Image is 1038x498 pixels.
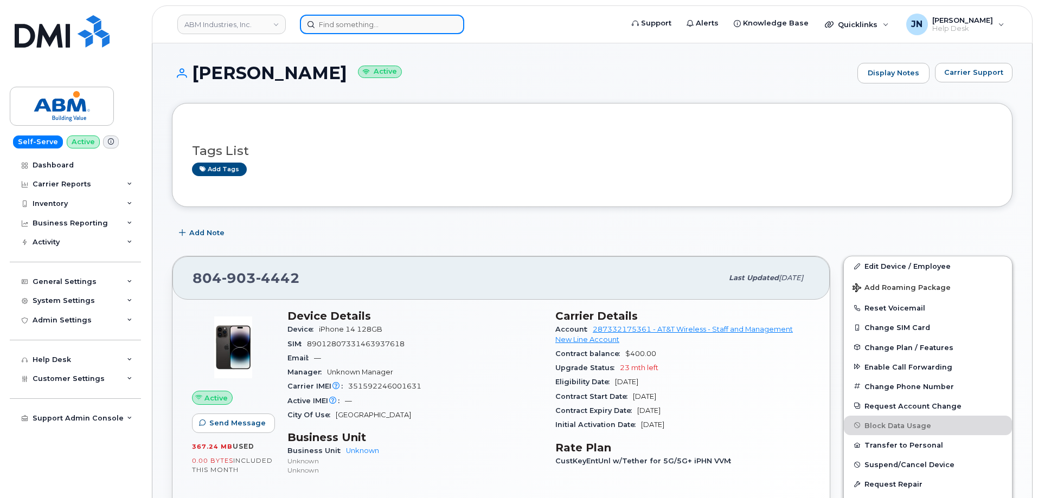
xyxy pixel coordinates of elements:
[844,276,1012,298] button: Add Roaming Package
[864,343,953,351] span: Change Plan / Features
[192,163,247,176] a: Add tags
[345,397,352,405] span: —
[201,315,266,380] img: image20231002-3703462-njx0qo.jpeg
[287,382,348,390] span: Carrier IMEI
[844,357,1012,377] button: Enable Call Forwarding
[204,393,228,403] span: Active
[555,392,633,400] span: Contract Start Date
[336,411,411,419] span: [GEOGRAPHIC_DATA]
[287,411,336,419] span: City Of Use
[172,63,852,82] h1: [PERSON_NAME]
[844,455,1012,474] button: Suspend/Cancel Device
[844,256,1012,276] a: Edit Device / Employee
[307,340,405,348] span: 89012807331463937618
[314,354,321,362] span: —
[844,338,1012,357] button: Change Plan / Features
[844,298,1012,318] button: Reset Voicemail
[555,350,625,358] span: Contract balance
[844,435,1012,455] button: Transfer to Personal
[944,67,1003,77] span: Carrier Support
[192,457,233,464] span: 0.00 Bytes
[193,270,300,286] span: 804
[346,447,379,455] a: Unknown
[620,364,658,372] span: 23 mth left
[853,283,951,294] span: Add Roaming Package
[358,66,402,78] small: Active
[779,274,803,282] span: [DATE]
[209,418,266,428] span: Send Message
[555,441,810,454] h3: Rate Plan
[555,325,593,333] span: Account
[555,378,615,386] span: Eligibility Date
[729,274,779,282] span: Last updated
[844,416,1012,435] button: Block Data Usage
[222,270,256,286] span: 903
[287,447,346,455] span: Business Unit
[615,378,638,386] span: [DATE]
[233,442,254,450] span: used
[864,363,952,371] span: Enable Call Forwarding
[844,396,1012,416] button: Request Account Change
[189,228,225,238] span: Add Note
[555,364,620,372] span: Upgrade Status
[192,443,233,450] span: 367.24 MB
[555,406,637,415] span: Contract Expiry Date
[287,431,542,444] h3: Business Unit
[172,223,234,243] button: Add Note
[287,340,307,348] span: SIM
[555,325,793,343] a: 287332175361 - AT&T Wireless - Staff and Management New Line Account
[287,368,327,376] span: Manager
[935,63,1013,82] button: Carrier Support
[864,461,954,469] span: Suspend/Cancel Device
[327,368,393,376] span: Unknown Manager
[287,465,542,475] p: Unknown
[256,270,300,286] span: 4442
[637,406,661,415] span: [DATE]
[287,456,542,465] p: Unknown
[857,63,930,83] a: Display Notes
[319,325,382,333] span: iPhone 14 128GB
[641,421,664,429] span: [DATE]
[287,309,542,322] h3: Device Details
[625,350,656,358] span: $400.00
[192,144,992,158] h3: Tags List
[192,413,275,433] button: Send Message
[287,397,345,405] span: Active IMEI
[287,325,319,333] span: Device
[844,377,1012,396] button: Change Phone Number
[555,457,736,465] span: CustKeyEntUnl w/Tether for 5G/5G+ iPHN VVM
[633,392,656,400] span: [DATE]
[287,354,314,362] span: Email
[555,309,810,322] h3: Carrier Details
[348,382,421,390] span: 351592246001631
[844,318,1012,337] button: Change SIM Card
[555,421,641,429] span: Initial Activation Date
[844,474,1012,494] button: Request Repair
